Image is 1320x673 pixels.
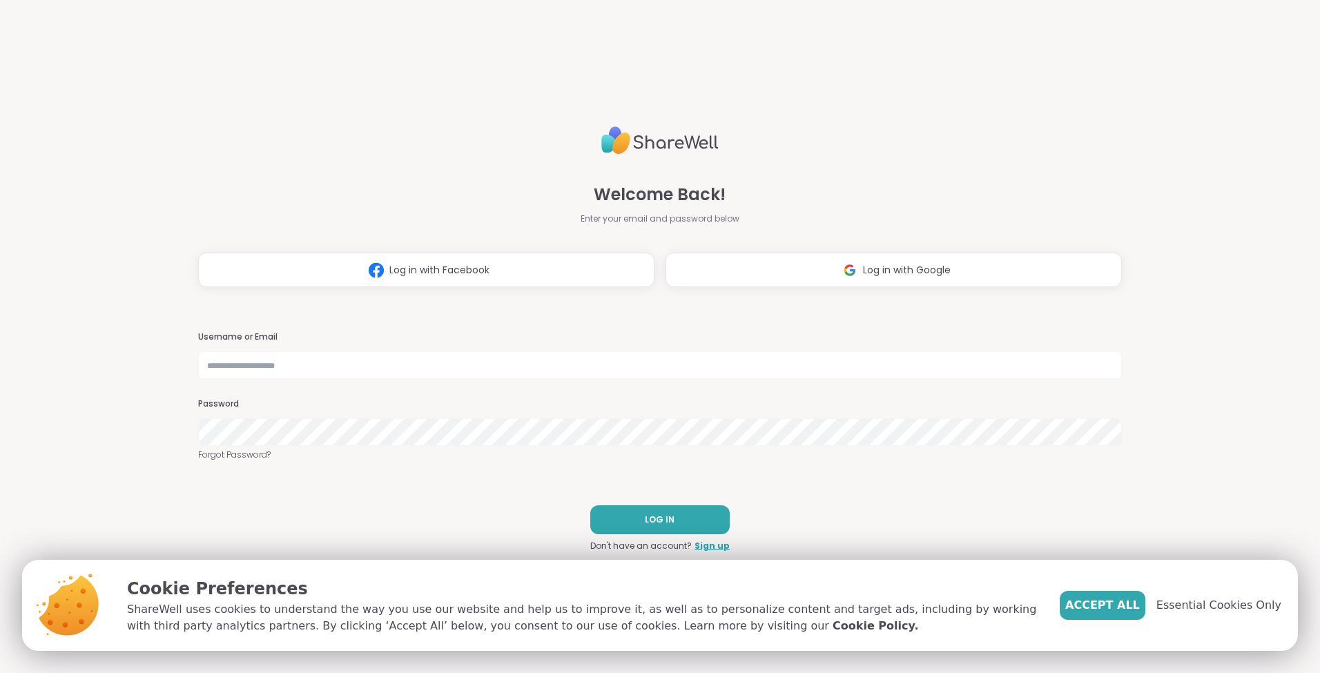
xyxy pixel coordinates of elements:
[1156,597,1281,614] span: Essential Cookies Only
[601,121,719,160] img: ShareWell Logo
[1060,591,1145,620] button: Accept All
[127,601,1038,634] p: ShareWell uses cookies to understand the way you use our website and help us to improve it, as we...
[581,213,739,225] span: Enter your email and password below
[127,576,1038,601] p: Cookie Preferences
[198,398,1122,410] h3: Password
[594,182,726,207] span: Welcome Back!
[590,505,730,534] button: LOG IN
[198,253,654,287] button: Log in with Facebook
[389,263,489,277] span: Log in with Facebook
[1065,597,1140,614] span: Accept All
[695,540,730,552] a: Sign up
[198,331,1122,343] h3: Username or Email
[863,263,951,277] span: Log in with Google
[590,540,692,552] span: Don't have an account?
[833,618,918,634] a: Cookie Policy.
[666,253,1122,287] button: Log in with Google
[363,257,389,283] img: ShareWell Logomark
[645,514,674,526] span: LOG IN
[837,257,863,283] img: ShareWell Logomark
[198,449,1122,461] a: Forgot Password?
